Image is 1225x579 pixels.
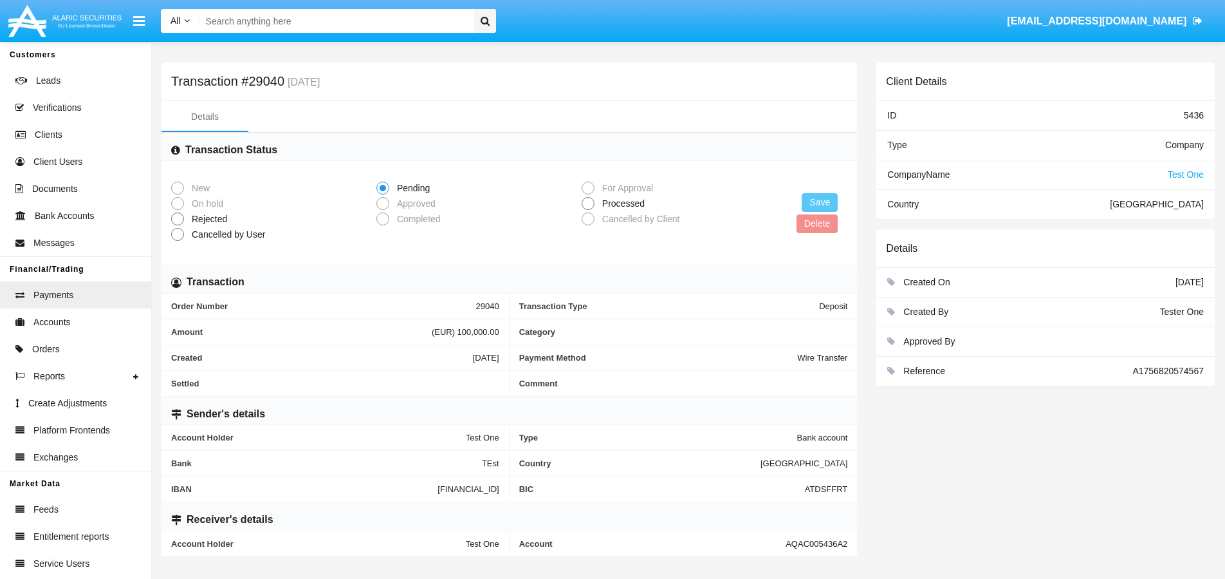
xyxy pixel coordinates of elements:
[33,370,65,383] span: Reports
[33,503,59,517] span: Feeds
[184,197,226,211] span: On hold
[36,74,60,88] span: Leads
[33,316,71,329] span: Accounts
[519,539,786,549] span: Account
[1007,15,1186,26] span: [EMAIL_ADDRESS][DOMAIN_NAME]
[887,110,896,120] span: ID
[887,169,950,180] span: Company Name
[519,379,848,388] span: Comment
[797,433,848,442] span: Bank account
[466,539,499,549] span: Test One
[33,236,75,250] span: Messages
[786,539,847,549] span: AQAC005436A2
[519,301,820,311] span: Transaction Type
[473,353,499,363] span: [DATE]
[184,213,230,226] span: Rejected
[171,76,320,88] h5: Transaction #29040
[1110,199,1204,209] span: [GEOGRAPHIC_DATA]
[28,397,107,410] span: Create Adjustments
[903,277,950,287] span: Created On
[476,301,499,311] span: 29040
[35,128,62,142] span: Clients
[6,2,124,40] img: Logo image
[284,77,320,88] small: [DATE]
[171,301,476,311] span: Order Number
[519,484,805,494] span: BIC
[171,379,499,388] span: Settled
[184,228,268,242] span: Cancelled by User
[887,140,907,150] span: Type
[33,451,78,464] span: Exchanges
[187,275,244,289] h6: Transaction
[519,353,798,363] span: Payment Method
[171,433,466,442] span: Account Holder
[33,289,73,302] span: Payments
[191,110,219,124] div: Details
[33,155,82,169] span: Client Users
[187,407,265,421] h6: Sender's details
[33,101,81,115] span: Verifications
[466,433,499,442] span: Test One
[903,366,945,376] span: Reference
[1160,307,1204,317] span: Tester One
[1132,366,1204,376] span: A1756820574567
[184,182,213,195] span: New
[886,75,946,88] h6: Client Details
[903,307,948,317] span: Created By
[886,242,917,254] h6: Details
[35,209,95,223] span: Bank Accounts
[171,459,482,468] span: Bank
[170,15,181,26] span: All
[1165,140,1204,150] span: Company
[594,213,683,226] span: Cancelled by Client
[389,213,444,226] span: Completed
[805,484,848,494] span: ATDSFFRT
[819,301,847,311] span: Deposit
[33,424,110,437] span: Platform Frontends
[760,459,847,468] span: [GEOGRAPHIC_DATA]
[432,327,499,337] span: (EUR) 100,000.00
[32,343,60,356] span: Orders
[1001,3,1209,39] a: [EMAIL_ADDRESS][DOMAIN_NAME]
[389,182,433,195] span: Pending
[797,214,838,233] button: Delete
[389,197,439,211] span: Approved
[797,353,847,363] span: Wire Transfer
[185,143,277,157] h6: Transaction Status
[161,14,199,28] a: All
[33,530,109,544] span: Entitlement reports
[171,327,432,337] span: Amount
[903,336,955,346] span: Approved By
[171,353,473,363] span: Created
[594,197,648,211] span: Processed
[1168,169,1204,180] span: Test One
[519,433,797,442] span: Type
[887,199,919,209] span: Country
[171,539,466,549] span: Account Holder
[519,459,760,468] span: Country
[594,182,656,195] span: For Approval
[482,459,499,468] span: TEst
[187,513,273,527] h6: Receiver's details
[802,193,838,212] button: Save
[519,327,848,337] span: Category
[199,9,470,33] input: Search
[33,557,89,571] span: Service Users
[438,484,499,494] span: [FINANCIAL_ID]
[171,484,438,494] span: IBAN
[1184,110,1204,120] span: 5436
[1175,277,1204,287] span: [DATE]
[32,182,78,196] span: Documents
